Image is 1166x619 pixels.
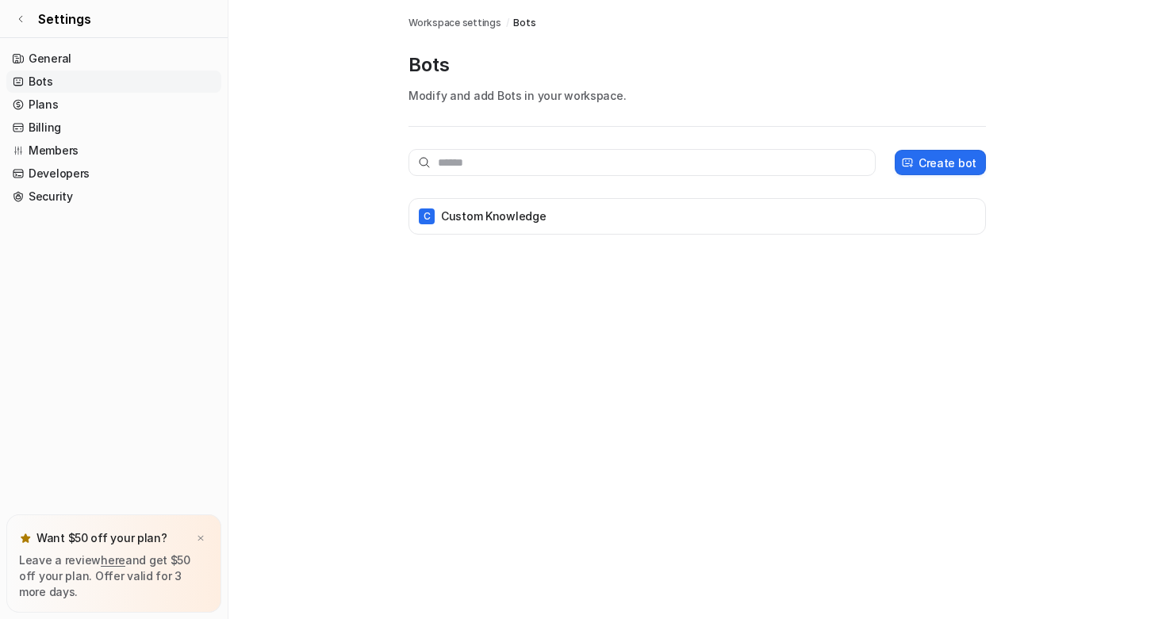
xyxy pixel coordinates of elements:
span: C [419,208,435,224]
a: General [6,48,221,70]
a: Security [6,185,221,208]
img: create [901,157,914,169]
p: Modify and add Bots in your workspace. [408,87,986,104]
a: Workspace settings [408,16,501,30]
img: x [196,533,205,544]
button: Create bot [895,150,986,175]
span: Settings [38,10,91,29]
p: Bots [408,52,986,78]
a: Billing [6,117,221,139]
img: star [19,532,32,544]
a: Plans [6,94,221,116]
p: Want $50 off your plan? [36,530,167,546]
a: Bots [513,16,535,30]
a: here [101,553,125,567]
p: Custom Knowledge [441,208,547,224]
a: Bots [6,71,221,93]
p: Create bot [919,155,976,171]
a: Developers [6,162,221,185]
span: / [506,16,509,30]
p: Leave a review and get $50 off your plan. Offer valid for 3 more days. [19,552,209,600]
a: Members [6,139,221,162]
